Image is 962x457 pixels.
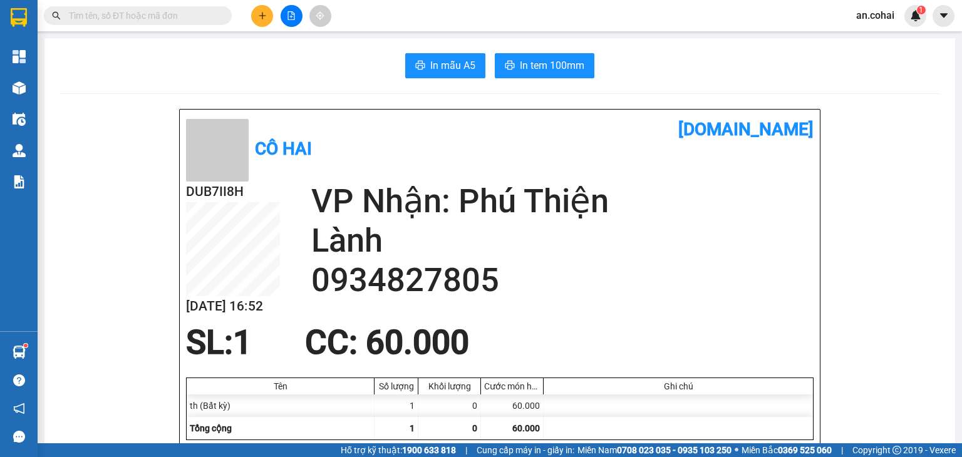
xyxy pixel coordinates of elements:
[512,423,540,433] span: 60.000
[938,10,949,21] span: caret-down
[422,381,477,391] div: Khối lượng
[484,381,540,391] div: Cước món hàng
[778,445,832,455] strong: 0369 525 060
[13,346,26,359] img: warehouse-icon
[547,381,810,391] div: Ghi chú
[846,8,904,23] span: an.cohai
[13,175,26,188] img: solution-icon
[742,443,832,457] span: Miền Bắc
[405,53,485,78] button: printerIn mẫu A5
[415,60,425,72] span: printer
[316,11,324,20] span: aim
[577,443,732,457] span: Miền Nam
[13,403,25,414] span: notification
[258,11,267,20] span: plus
[520,58,584,73] span: In tem 100mm
[375,394,418,417] div: 1
[311,221,814,260] h2: Lành
[287,11,296,20] span: file-add
[69,9,217,23] input: Tìm tên, số ĐT hoặc mã đơn
[52,11,61,20] span: search
[24,344,28,347] sup: 1
[917,6,926,14] sup: 1
[186,323,233,362] span: SL:
[910,10,921,21] img: icon-new-feature
[472,423,477,433] span: 0
[378,381,415,391] div: Số lượng
[233,323,252,362] span: 1
[13,374,25,386] span: question-circle
[186,296,280,317] h2: [DATE] 16:52
[281,5,303,27] button: file-add
[11,8,27,27] img: logo-vxr
[465,443,467,457] span: |
[481,394,544,417] div: 60.000
[477,443,574,457] span: Cung cấp máy in - giấy in:
[933,5,954,27] button: caret-down
[841,443,843,457] span: |
[251,5,273,27] button: plus
[418,394,481,417] div: 0
[255,138,312,159] b: Cô Hai
[13,81,26,95] img: warehouse-icon
[13,113,26,126] img: warehouse-icon
[186,182,280,202] h2: DUB7II8H
[309,5,331,27] button: aim
[311,182,814,221] h2: VP Nhận: Phú Thiện
[187,394,375,417] div: th (Bất kỳ)
[13,50,26,63] img: dashboard-icon
[678,119,814,140] b: [DOMAIN_NAME]
[892,446,901,454] span: copyright
[402,445,456,455] strong: 1900 633 818
[617,445,732,455] strong: 0708 023 035 - 0935 103 250
[13,431,25,443] span: message
[311,260,814,300] h2: 0934827805
[13,144,26,157] img: warehouse-icon
[495,53,594,78] button: printerIn tem 100mm
[341,443,456,457] span: Hỗ trợ kỹ thuật:
[919,6,923,14] span: 1
[190,423,232,433] span: Tổng cộng
[430,58,475,73] span: In mẫu A5
[735,448,738,453] span: ⚪️
[297,324,477,361] div: CC : 60.000
[190,381,371,391] div: Tên
[410,423,415,433] span: 1
[505,60,515,72] span: printer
